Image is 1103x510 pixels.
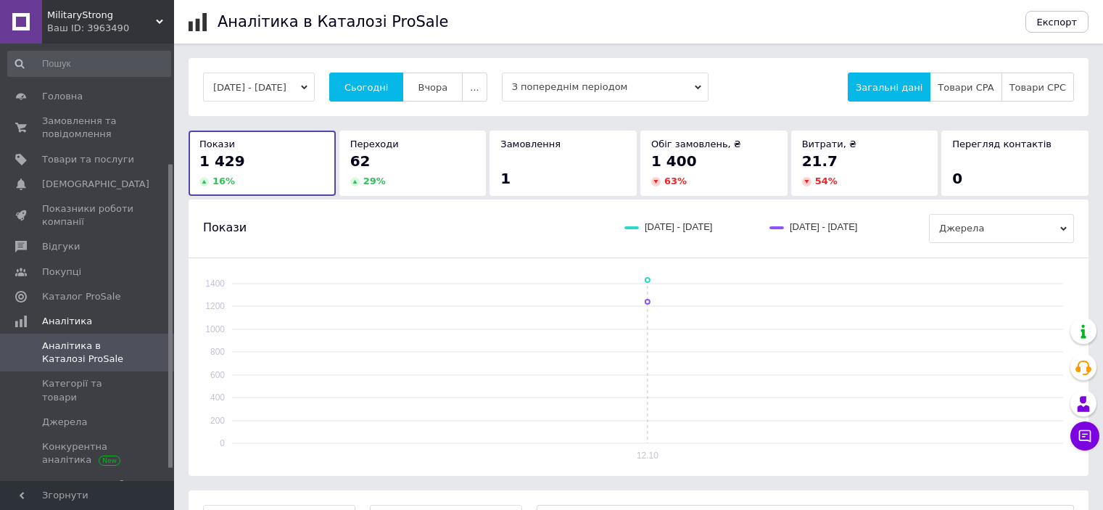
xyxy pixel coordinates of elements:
span: 16 % [212,176,235,186]
span: Обіг замовлень, ₴ [651,139,741,149]
span: Інструменти веб-аналітики [42,478,134,504]
button: [DATE] - [DATE] [203,73,315,102]
span: 63 % [664,176,687,186]
span: Покази [203,220,247,236]
span: Категорії та товари [42,377,134,403]
span: 29 % [363,176,386,186]
text: 200 [210,416,225,426]
text: 1000 [205,324,225,334]
span: Джерела [929,214,1074,243]
text: 12.10 [637,451,658,461]
button: Чат з покупцем [1070,421,1099,451]
span: Товари та послуги [42,153,134,166]
text: 1200 [205,301,225,311]
span: Вчора [418,82,447,93]
span: Аналітика в Каталозі ProSale [42,340,134,366]
span: Покази [199,139,235,149]
span: Показники роботи компанії [42,202,134,229]
span: Головна [42,90,83,103]
span: Замовлення та повідомлення [42,115,134,141]
span: 54 % [815,176,838,186]
button: Сьогодні [329,73,404,102]
span: Товари CPC [1009,82,1066,93]
span: Експорт [1037,17,1078,28]
span: ... [470,82,479,93]
span: Переходи [350,139,399,149]
span: Замовлення [500,139,561,149]
button: Товари CPC [1001,73,1074,102]
span: Покупці [42,266,81,279]
button: Експорт [1025,11,1089,33]
text: 1400 [205,279,225,289]
text: 0 [220,438,225,448]
span: 1 400 [651,152,697,170]
input: Пошук [7,51,171,77]
span: 21.7 [802,152,838,170]
div: Ваш ID: 3963490 [47,22,174,35]
text: 800 [210,347,225,357]
button: Товари CPA [930,73,1001,102]
span: Загальні дані [856,82,922,93]
span: Аналітика [42,315,92,328]
text: 400 [210,392,225,403]
span: Конкурентна аналітика [42,440,134,466]
span: 62 [350,152,371,170]
span: 1 [500,170,511,187]
span: Витрати, ₴ [802,139,857,149]
span: MilitaryStrong [47,9,156,22]
button: ... [462,73,487,102]
span: Джерела [42,416,87,429]
span: 1 429 [199,152,245,170]
span: Сьогодні [344,82,389,93]
span: [DEMOGRAPHIC_DATA] [42,178,149,191]
h1: Аналітика в Каталозі ProSale [218,13,448,30]
span: Відгуки [42,240,80,253]
span: Каталог ProSale [42,290,120,303]
span: Перегляд контактів [952,139,1052,149]
span: 0 [952,170,962,187]
text: 600 [210,370,225,380]
span: З попереднім періодом [502,73,709,102]
button: Загальні дані [848,73,930,102]
button: Вчора [402,73,463,102]
span: Товари CPA [938,82,993,93]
